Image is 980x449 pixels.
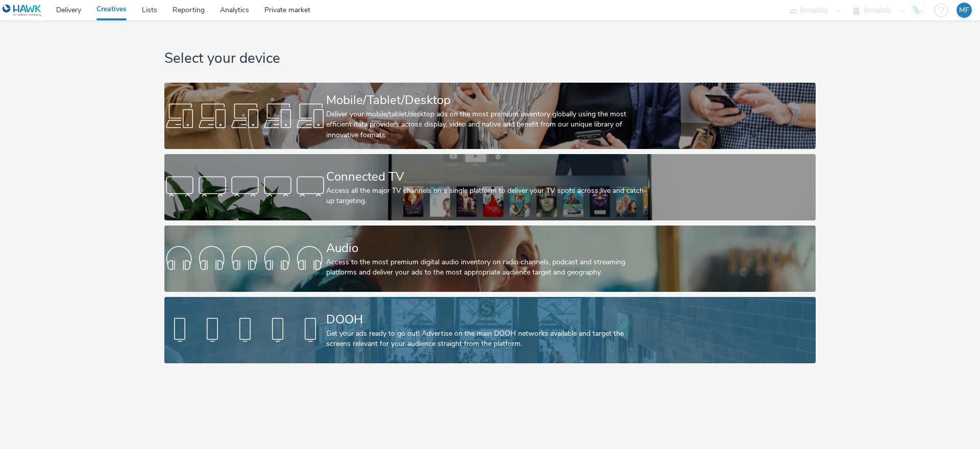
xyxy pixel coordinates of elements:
[326,239,650,257] div: Audio
[910,2,925,18] img: Hawk Academy
[326,91,650,109] div: Mobile/Tablet/Desktop
[326,168,650,186] div: Connected TV
[164,49,815,68] h1: Select your device
[164,83,815,149] a: Mobile/Tablet/DesktopDeliver your mobile/tablet/desktop ads on the most premium inventory globall...
[326,109,650,140] div: Deliver your mobile/tablet/desktop ads on the most premium inventory globally using the most effi...
[164,154,815,220] a: Connected TVAccess all the major TV channels on a single platform to deliver your TV spots across...
[959,3,969,18] div: MF
[3,4,42,17] img: undefined Logo
[326,186,650,207] div: Access all the major TV channels on a single platform to deliver your TV spots across live and ca...
[326,329,650,350] div: Get your ads ready to go out! Advertise on the main DOOH networks available and target the screen...
[910,2,929,18] a: Hawk Academy
[164,226,815,292] a: AudioAccess to the most premium digital audio inventory on radio channels, podcast and streaming ...
[326,311,650,329] div: DOOH
[164,297,815,363] a: DOOHGet your ads ready to go out! Advertise on the main DOOH networks available and target the sc...
[326,257,650,278] div: Access to the most premium digital audio inventory on radio channels, podcast and streaming platf...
